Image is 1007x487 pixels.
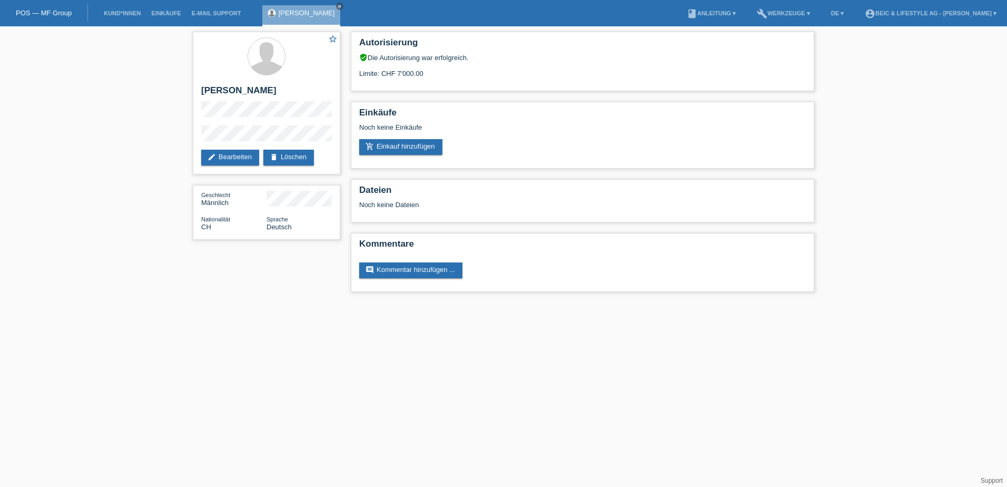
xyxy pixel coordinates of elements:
a: Kund*innen [98,10,146,16]
a: commentKommentar hinzufügen ... [359,262,462,278]
i: build [757,8,767,19]
h2: Einkäufe [359,108,806,123]
div: Die Autorisierung war erfolgreich. [359,53,806,62]
i: edit [208,153,216,161]
a: close [336,3,343,10]
span: Geschlecht [201,192,230,198]
a: E-Mail Support [186,10,246,16]
div: Noch keine Dateien [359,201,681,209]
i: account_circle [865,8,875,19]
div: Limite: CHF 7'000.00 [359,62,806,77]
a: Einkäufe [146,10,186,16]
a: DE ▾ [826,10,849,16]
h2: Kommentare [359,239,806,255]
i: star_border [328,34,338,44]
i: verified_user [359,53,368,62]
span: Sprache [266,216,288,222]
i: comment [366,266,374,274]
a: editBearbeiten [201,150,259,165]
a: deleteLöschen [263,150,314,165]
h2: Dateien [359,185,806,201]
a: account_circlebeic & LIFESTYLE AG - [PERSON_NAME] ▾ [860,10,1002,16]
i: delete [270,153,278,161]
a: [PERSON_NAME] [279,9,335,17]
a: POS — MF Group [16,9,72,17]
div: Noch keine Einkäufe [359,123,806,139]
i: add_shopping_cart [366,142,374,151]
i: book [687,8,697,19]
a: bookAnleitung ▾ [682,10,741,16]
div: Männlich [201,191,266,207]
span: Nationalität [201,216,230,222]
i: close [337,4,342,9]
a: star_border [328,34,338,45]
a: Support [981,477,1003,484]
a: buildWerkzeuge ▾ [752,10,815,16]
h2: Autorisierung [359,37,806,53]
span: Deutsch [266,223,292,231]
a: add_shopping_cartEinkauf hinzufügen [359,139,442,155]
h2: [PERSON_NAME] [201,85,332,101]
span: Schweiz [201,223,211,231]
